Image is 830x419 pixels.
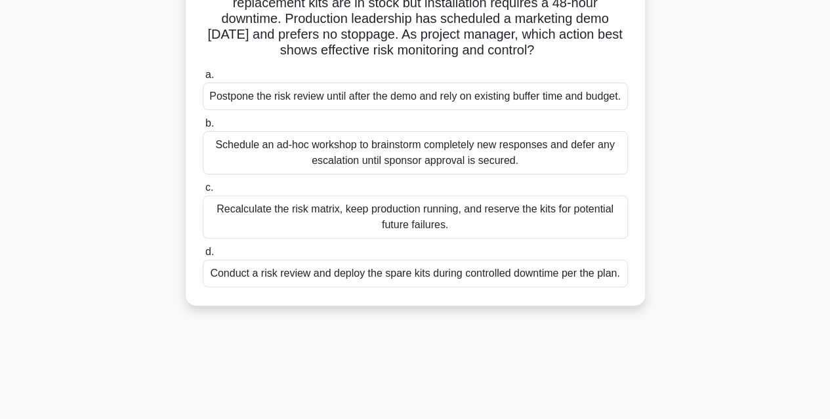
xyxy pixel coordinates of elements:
span: a. [205,69,214,80]
span: c. [205,182,213,193]
div: Recalculate the risk matrix, keep production running, and reserve the kits for potential future f... [203,195,628,239]
div: Schedule an ad-hoc workshop to brainstorm completely new responses and defer any escalation until... [203,131,628,174]
div: Postpone the risk review until after the demo and rely on existing buffer time and budget. [203,83,628,110]
span: d. [205,246,214,257]
span: b. [205,117,214,129]
div: Conduct a risk review and deploy the spare kits during controlled downtime per the plan. [203,260,628,287]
